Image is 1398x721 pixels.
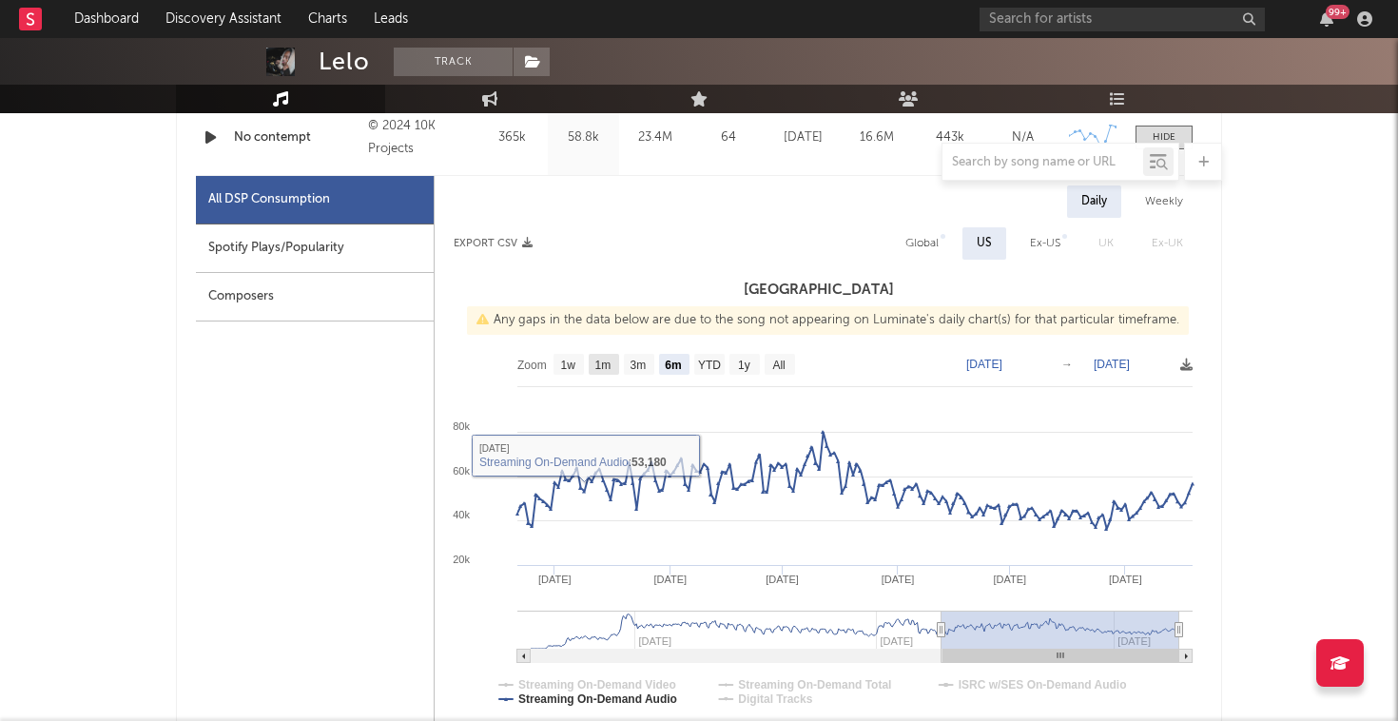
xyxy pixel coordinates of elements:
[196,273,434,322] div: Composers
[766,574,799,585] text: [DATE]
[738,678,891,692] text: Streaming On-Demand Total
[772,359,785,372] text: All
[738,359,750,372] text: 1y
[977,232,992,255] div: US
[1131,185,1197,218] div: Weekly
[905,232,939,255] div: Global
[942,155,1143,170] input: Search by song name or URL
[561,359,576,372] text: 1w
[771,128,835,147] div: [DATE]
[196,176,434,224] div: All DSP Consumption
[234,128,359,147] a: No contempt
[368,115,472,161] div: © 2024 10K Projects
[517,359,547,372] text: Zoom
[453,509,470,520] text: 40k
[1030,232,1060,255] div: Ex-US
[845,128,908,147] div: 16.6M
[1109,574,1142,585] text: [DATE]
[196,224,434,273] div: Spotify Plays/Popularity
[518,692,677,706] text: Streaming On-Demand Audio
[654,574,688,585] text: [DATE]
[453,465,470,477] text: 60k
[698,359,721,372] text: YTD
[966,358,1002,371] text: [DATE]
[665,359,681,372] text: 6m
[394,48,513,76] button: Track
[980,8,1265,31] input: Search for artists
[882,574,915,585] text: [DATE]
[1326,5,1349,19] div: 99 +
[918,128,981,147] div: 443k
[993,574,1026,585] text: [DATE]
[624,128,686,147] div: 23.4M
[959,678,1127,692] text: ISRC w/SES On-Demand Audio
[453,420,470,432] text: 80k
[595,359,612,372] text: 1m
[695,128,762,147] div: 64
[1061,358,1073,371] text: →
[453,554,470,565] text: 20k
[481,128,543,147] div: 365k
[538,574,572,585] text: [DATE]
[1094,358,1130,371] text: [DATE]
[991,128,1055,147] div: N/A
[467,306,1189,335] div: Any gaps in the data below are due to the song not appearing on Luminate's daily chart(s) for tha...
[738,692,812,706] text: Digital Tracks
[319,48,370,76] div: Lelo
[435,279,1202,302] h3: [GEOGRAPHIC_DATA]
[208,188,330,211] div: All DSP Consumption
[1067,185,1121,218] div: Daily
[631,359,647,372] text: 3m
[518,678,676,692] text: Streaming On-Demand Video
[454,238,533,249] button: Export CSV
[553,128,614,147] div: 58.8k
[1320,11,1333,27] button: 99+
